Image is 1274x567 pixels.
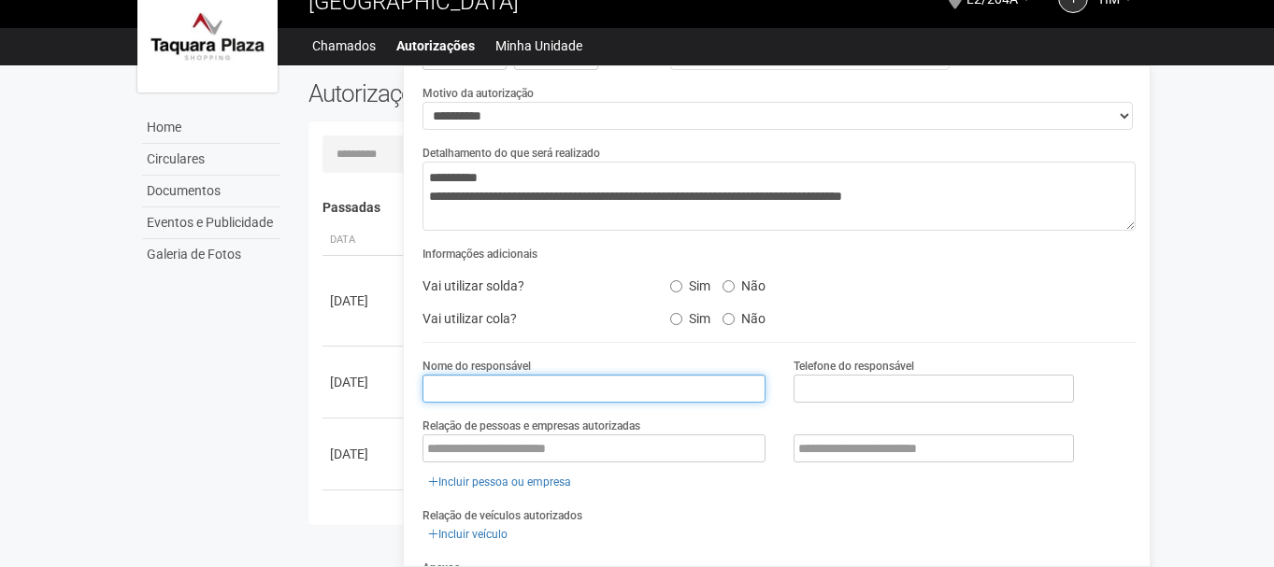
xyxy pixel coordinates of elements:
h2: Autorizações [308,79,709,107]
div: [DATE] [330,373,399,391]
div: Vai utilizar solda? [408,272,655,300]
th: Data [322,225,407,256]
label: Não [723,305,766,327]
input: Sim [670,280,682,292]
a: Incluir pessoa ou empresa [422,472,577,492]
div: Vai utilizar cola? [408,305,655,333]
div: [DATE] [330,445,399,463]
label: Telefone do responsável [794,358,914,375]
h4: Passadas [322,201,1124,215]
a: Incluir veículo [422,524,513,545]
a: Home [142,112,280,144]
input: Não [723,280,735,292]
label: Nome do responsável [422,358,531,375]
input: Sim [670,313,682,325]
a: Circulares [142,144,280,176]
a: Minha Unidade [495,33,582,59]
a: Documentos [142,176,280,207]
label: Detalhamento do que será realizado [422,145,600,162]
div: [DATE] [330,291,399,310]
label: Sim [670,305,710,327]
a: Galeria de Fotos [142,239,280,270]
a: Chamados [312,33,376,59]
label: Motivo da autorização [422,85,534,102]
input: Não [723,313,735,325]
label: Relação de veículos autorizados [422,507,582,524]
a: Eventos e Publicidade [142,207,280,239]
label: Sim [670,272,710,294]
label: Informações adicionais [422,246,537,262]
label: Não [723,272,766,294]
label: Relação de pessoas e empresas autorizadas [422,418,640,434]
a: Autorizações [396,33,475,59]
